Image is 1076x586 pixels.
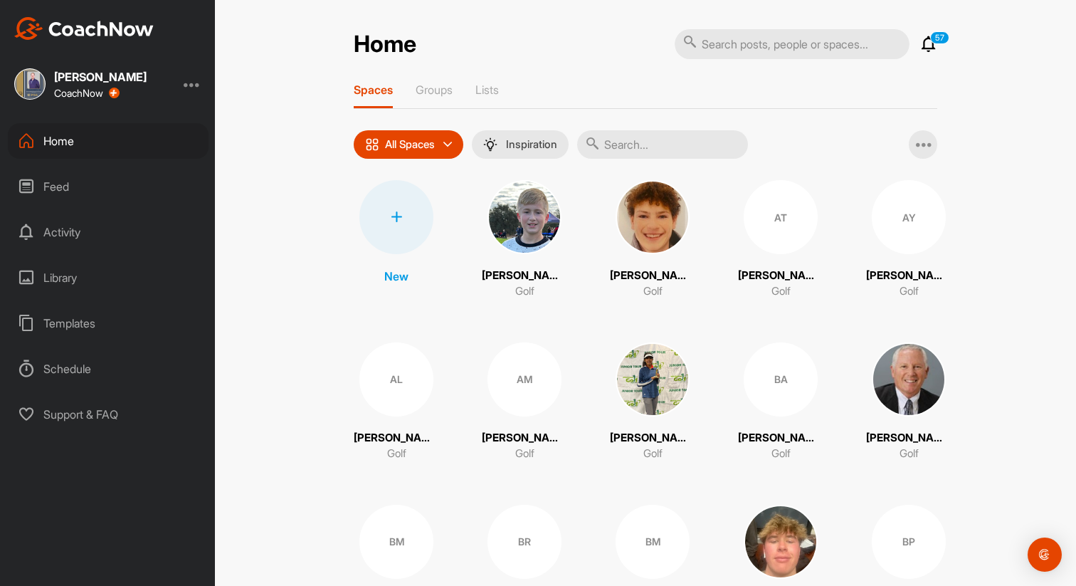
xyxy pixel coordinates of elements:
[384,268,408,285] p: New
[675,29,909,59] input: Search posts, people or spaces...
[487,342,561,417] div: AM
[900,446,919,462] p: Golf
[487,180,561,254] img: square_1ba80c32652bbc8bca2364f6043c7eca.jpg
[1028,538,1062,572] div: Open Intercom Messenger
[482,430,567,446] p: [PERSON_NAME]
[506,139,557,150] p: Inspiration
[616,505,690,579] div: BM
[771,283,791,300] p: Golf
[610,268,695,284] p: [PERSON_NAME]
[610,342,695,462] a: [PERSON_NAME]Golf
[872,342,946,417] img: square_15b02f0f30295ac689f1e80b66d137cf.jpg
[14,68,46,100] img: square_441d797158a8f159c79b31684c9b499f.jpg
[354,430,439,446] p: [PERSON_NAME]
[610,180,695,300] a: [PERSON_NAME]Golf
[354,342,439,462] a: AL[PERSON_NAME]Golf
[54,88,120,99] div: CoachNow
[738,268,823,284] p: [PERSON_NAME]
[515,283,534,300] p: Golf
[8,305,209,341] div: Templates
[482,180,567,300] a: [PERSON_NAME]Golf
[872,180,946,254] div: AY
[872,505,946,579] div: BP
[14,17,154,40] img: CoachNow
[744,180,818,254] div: AT
[8,351,209,387] div: Schedule
[744,342,818,417] div: BA
[616,342,690,417] img: square_a287ffb0593e882bdfd02aa1bca166f1.jpg
[416,83,453,97] p: Groups
[866,268,951,284] p: [PERSON_NAME]
[738,430,823,446] p: [PERSON_NAME]
[771,446,791,462] p: Golf
[866,180,951,300] a: AY[PERSON_NAME]Golf
[482,268,567,284] p: [PERSON_NAME]
[483,137,497,152] img: menuIcon
[8,260,209,295] div: Library
[354,83,393,97] p: Spaces
[900,283,919,300] p: Golf
[54,71,147,83] div: [PERSON_NAME]
[930,31,949,44] p: 57
[610,430,695,446] p: [PERSON_NAME]
[738,342,823,462] a: BA[PERSON_NAME]Golf
[482,342,567,462] a: AM[PERSON_NAME]Golf
[515,446,534,462] p: Golf
[8,214,209,250] div: Activity
[643,446,663,462] p: Golf
[643,283,663,300] p: Golf
[365,137,379,152] img: icon
[359,505,433,579] div: BM
[8,397,209,432] div: Support & FAQ
[738,180,823,300] a: AT[PERSON_NAME]Golf
[866,342,951,462] a: [PERSON_NAME]Golf
[359,342,433,417] div: AL
[744,505,818,579] img: square_d10eaf494fd4d45d34c43b78bfc0b8d9.jpg
[475,83,499,97] p: Lists
[8,169,209,204] div: Feed
[354,31,416,58] h2: Home
[385,139,435,150] p: All Spaces
[8,123,209,159] div: Home
[387,446,406,462] p: Golf
[616,180,690,254] img: square_c5c32c1c2db9a766b1354d9966c2e3aa.jpg
[577,130,748,159] input: Search...
[487,505,561,579] div: BR
[866,430,951,446] p: [PERSON_NAME]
